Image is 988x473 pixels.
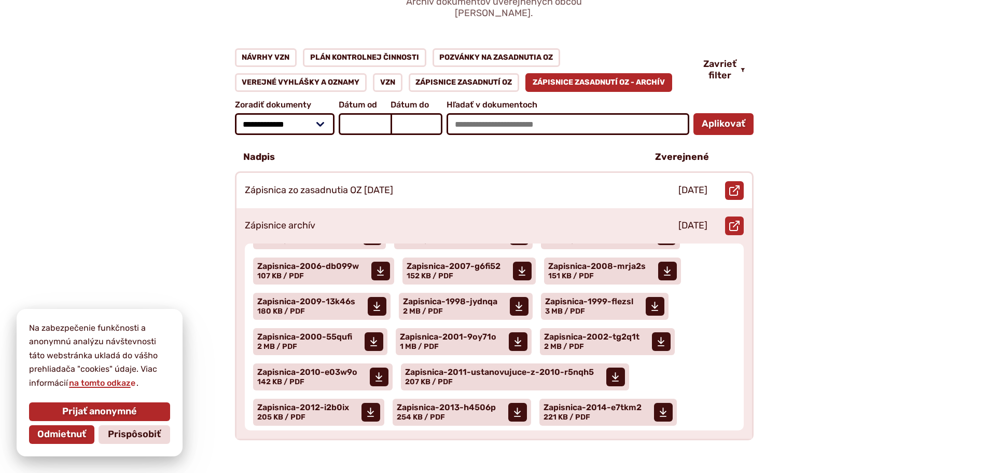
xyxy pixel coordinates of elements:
a: Zapisnica-1999-flezsl 3 MB / PDF [541,293,669,320]
span: 205 KB / PDF [257,413,305,422]
input: Hľadať v dokumentoch [447,113,689,135]
p: Nadpis [243,152,275,163]
a: Zapisnica-2007-g6fi52 152 KB / PDF [402,258,536,285]
a: Zapisnica-2014-e7tkm2 221 KB / PDF [539,399,677,426]
span: 254 KB / PDF [397,413,445,422]
button: Prijať anonymné [29,402,170,421]
a: Zapisnica-2002-tg2q1t 2 MB / PDF [540,328,675,355]
a: Zapisnica-2006-db099w 107 KB / PDF [253,258,394,285]
button: Zavrieť filter [695,59,754,81]
a: Zapisnica-2008-mrja2s 151 KB / PDF [544,258,681,285]
span: Zapisnica-2000-55qufi [257,333,352,341]
span: Zapisnica-2013-h4506p [397,403,496,412]
p: Zápisnica zo zasadnutia OZ [DATE] [245,185,393,196]
span: 207 KB / PDF [405,377,453,386]
span: 152 KB / PDF [407,272,453,280]
a: Verejné vyhlášky a oznamy [235,73,367,92]
span: Zavrieť filter [703,59,736,81]
a: VZN [373,73,402,92]
a: Zapisnica-2000-55qufi 2 MB / PDF [253,328,387,355]
span: Zapisnica-2006-db099w [257,262,359,271]
input: Dátum od [339,113,391,135]
a: Zapisnica-2012-i2b0ix 205 KB / PDF [253,399,384,426]
a: na tomto odkaze [68,378,136,388]
span: Zapisnica-2012-i2b0ix [257,403,349,412]
a: Zápisnice zasadnutí OZ [409,73,520,92]
span: Zapisnica-2007-g6fi52 [407,262,500,271]
a: Plán kontrolnej činnosti [303,48,426,67]
span: Zapisnica-2014-e7tkm2 [544,403,642,412]
span: Zoradiť dokumenty [235,100,335,110]
p: [DATE] [678,220,707,232]
a: Návrhy VZN [235,48,297,67]
span: Zapisnica-2008-mrja2s [548,262,646,271]
a: Zápisnice zasadnutí OZ - ARCHÍV [525,73,672,92]
a: Pozvánky na zasadnutia OZ [433,48,561,67]
span: 1 MB / PDF [400,342,439,351]
span: 3 MB / PDF [545,307,585,316]
span: Zapisnica-2009-13k46s [257,298,355,306]
a: Zapisnica-2009-13k46s 180 KB / PDF [253,293,391,320]
a: Zapisnica-1998-jydnqa 2 MB / PDF [399,293,533,320]
span: Odmietnuť [37,429,86,440]
span: Prijať anonymné [62,406,137,417]
span: Zapisnica-1999-flezsl [545,298,633,306]
span: 2 MB / PDF [257,342,297,351]
span: Zapisnica-2011-ustanovujuce-z-2010-r5nqh5 [405,368,594,376]
span: Dátum do [391,100,442,110]
p: Zverejnené [655,152,709,163]
button: Prispôsobiť [99,425,170,444]
span: 142 KB / PDF [257,377,304,386]
span: 2 MB / PDF [544,342,584,351]
p: Na zabezpečenie funkčnosti a anonymnú analýzu návštevnosti táto webstránka ukladá do vášho prehli... [29,321,170,390]
button: Odmietnuť [29,425,94,444]
select: Zoradiť dokumenty [235,113,335,135]
button: Aplikovať [693,113,754,135]
span: 107 KB / PDF [257,272,304,280]
a: Zapisnica-2011-ustanovujuce-z-2010-r5nqh5 207 KB / PDF [401,363,629,390]
span: Dátum od [339,100,391,110]
a: Zapisnica-2001-9oy71o 1 MB / PDF [396,328,532,355]
span: Zapisnica-2010-e03w9o [257,368,357,376]
input: Dátum do [391,113,442,135]
span: Zapisnica-1998-jydnqa [403,298,497,306]
a: Zapisnica-2010-e03w9o 142 KB / PDF [253,363,393,390]
span: Prispôsobiť [108,429,161,440]
p: [DATE] [678,185,707,196]
span: Zapisnica-2002-tg2q1t [544,333,639,341]
span: 180 KB / PDF [257,307,305,316]
p: Zápisnice archív [245,220,315,232]
a: Zapisnica-2013-h4506p 254 KB / PDF [393,399,531,426]
span: Zapisnica-2001-9oy71o [400,333,496,341]
span: 2 MB / PDF [403,307,443,316]
span: 151 KB / PDF [548,272,594,280]
span: 221 KB / PDF [544,413,590,422]
span: Hľadať v dokumentoch [447,100,689,110]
